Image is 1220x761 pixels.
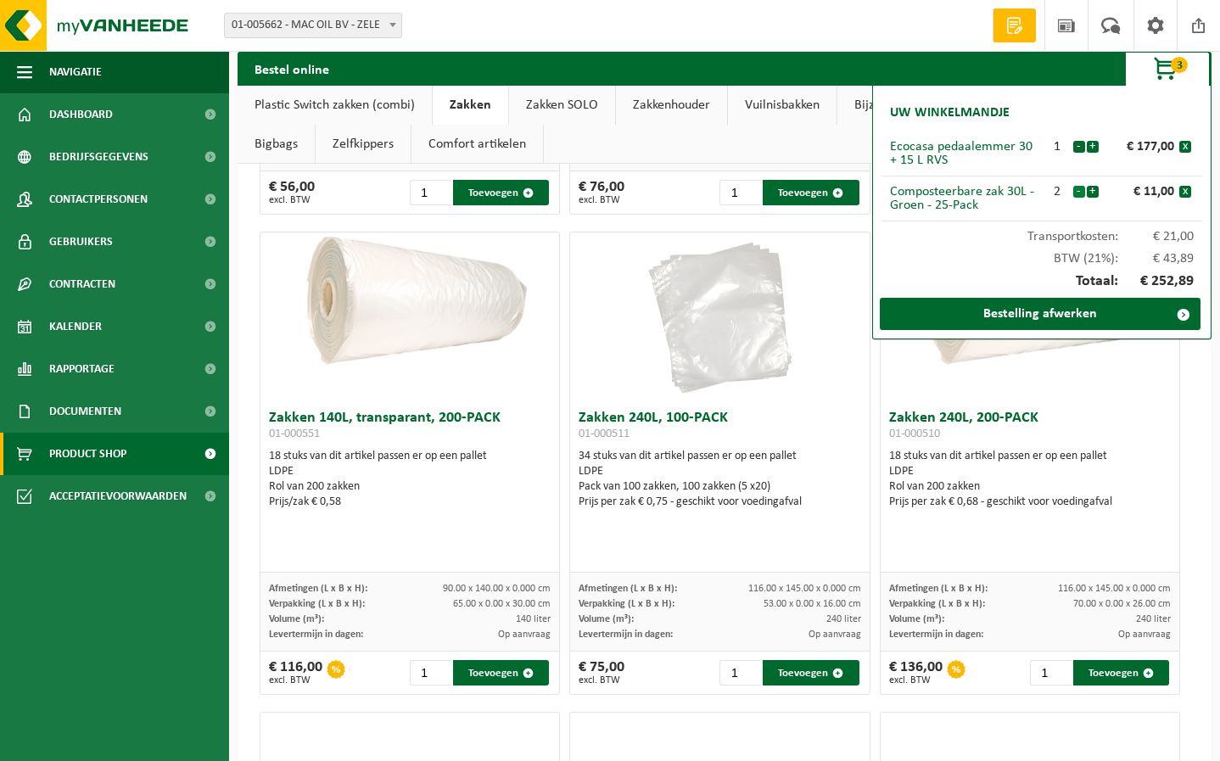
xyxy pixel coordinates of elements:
button: + [1087,186,1099,198]
span: 53.00 x 0.00 x 16.00 cm [764,599,861,609]
button: Toevoegen [453,180,549,205]
input: 1 [1030,660,1072,685]
span: Contracten [49,263,115,305]
div: Transportkosten: [881,221,1202,243]
div: € 11,00 [1103,185,1179,199]
div: Ecocasa pedaalemmer 30 + 15 L RVS [890,140,1042,167]
div: Composteerbare zak 30L - Groen - 25-Pack [890,185,1042,212]
span: 01-005662 - MAC OIL BV - ZELE [224,13,402,38]
div: 34 stuks van dit artikel passen er op een pallet [579,449,861,510]
div: € 56,00 [269,180,315,205]
h2: Uw winkelmandje [881,94,1018,131]
button: - [1073,141,1085,153]
span: 01-005662 - MAC OIL BV - ZELE [225,14,401,37]
span: Op aanvraag [809,630,861,640]
div: € 76,00 [579,180,624,205]
input: 1 [719,180,761,205]
span: 140 liter [516,614,551,624]
a: Zakkenhouder [616,86,727,125]
span: excl. BTW [269,195,315,205]
span: Afmetingen (L x B x H): [579,584,677,594]
div: LDPE [269,464,551,479]
a: Plastic Switch zakken (combi) [238,86,432,125]
a: Zakken SOLO [509,86,615,125]
button: - [1073,186,1085,198]
a: Zakken [433,86,508,125]
span: 65.00 x 0.00 x 30.00 cm [453,599,551,609]
div: Pack van 100 zakken, 100 zakken (5 x20) [579,479,861,495]
span: 116.00 x 145.00 x 0.000 cm [748,584,861,594]
span: 3 [1171,57,1188,73]
span: 240 liter [826,614,861,624]
h2: Bestel online [238,52,346,85]
div: BTW (21%): [881,243,1202,266]
a: Bestelling afwerken [880,298,1200,330]
div: € 116,00 [269,660,322,685]
span: excl. BTW [579,675,624,685]
h3: Zakken 240L, 100-PACK [579,411,861,445]
span: € 43,89 [1118,252,1195,266]
span: excl. BTW [579,195,624,205]
span: Verpakking (L x B x H): [269,599,365,609]
span: Afmetingen (L x B x H): [269,584,367,594]
span: Levertermijn in dagen: [889,630,983,640]
span: 70.00 x 0.00 x 26.00 cm [1073,599,1171,609]
span: Bedrijfsgegevens [49,136,148,178]
a: Bigbags [238,125,315,164]
span: Gebruikers [49,221,113,263]
span: excl. BTW [269,675,322,685]
span: Levertermijn in dagen: [579,630,673,640]
div: € 136,00 [889,660,943,685]
div: 18 stuks van dit artikel passen er op een pallet [889,449,1172,510]
button: Toevoegen [1073,660,1169,685]
div: Prijs/zak € 0,58 [269,495,551,510]
span: 01-000511 [579,428,630,440]
div: Rol van 200 zakken [269,479,551,495]
span: Levertermijn in dagen: [269,630,363,640]
input: 1 [719,660,761,685]
div: Prijs per zak € 0,75 - geschikt voor voedingafval [579,495,861,510]
img: 01-000551 [260,232,560,382]
a: Vuilnisbakken [728,86,837,125]
input: 1 [410,660,451,685]
span: 116.00 x 145.00 x 0.000 cm [1058,584,1171,594]
span: Op aanvraag [1118,630,1171,640]
div: Totaal: [881,266,1202,298]
span: 01-000510 [889,428,940,440]
span: Contactpersonen [49,178,148,221]
button: Toevoegen [453,660,549,685]
span: 01-000551 [269,428,320,440]
div: € 75,00 [579,660,624,685]
div: Rol van 200 zakken [889,479,1172,495]
button: 3 [1125,52,1210,86]
div: 18 stuks van dit artikel passen er op een pallet [269,449,551,510]
a: Bijzonder en gevaarlijk afval [837,86,1028,125]
span: Volume (m³): [889,614,944,624]
span: Documenten [49,390,121,433]
a: Zelfkippers [316,125,411,164]
span: Kalender [49,305,102,348]
span: Navigatie [49,51,102,93]
span: 90.00 x 140.00 x 0.000 cm [443,584,551,594]
span: Rapportage [49,348,115,390]
button: x [1179,141,1191,153]
span: Afmetingen (L x B x H): [889,584,988,594]
button: Toevoegen [763,180,859,205]
div: 2 [1042,185,1072,199]
div: LDPE [579,464,861,479]
span: Product Shop [49,433,126,475]
div: LDPE [889,464,1172,479]
button: + [1087,141,1099,153]
span: € 21,00 [1118,230,1195,243]
span: Volume (m³): [269,614,324,624]
button: x [1179,186,1191,198]
span: excl. BTW [889,675,943,685]
h3: Zakken 140L, transparant, 200-PACK [269,411,551,445]
div: 1 [1042,140,1072,154]
img: 01-000511 [635,232,804,402]
button: Toevoegen [763,660,859,685]
span: 240 liter [1136,614,1171,624]
span: Op aanvraag [498,630,551,640]
div: Prijs per zak € 0,68 - geschikt voor voedingafval [889,495,1172,510]
span: Verpakking (L x B x H): [889,599,985,609]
